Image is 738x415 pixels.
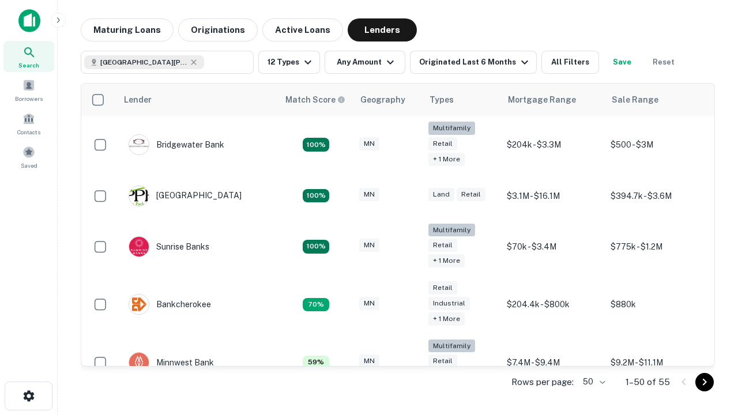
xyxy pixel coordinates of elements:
div: Matching Properties: 18, hasApolloMatch: undefined [303,138,329,152]
div: Retail [428,239,457,252]
a: Contacts [3,108,54,139]
a: Borrowers [3,74,54,105]
img: picture [129,295,149,314]
img: picture [129,135,149,154]
div: Matching Properties: 14, hasApolloMatch: undefined [303,240,329,254]
div: Multifamily [428,339,475,353]
div: MN [359,188,379,201]
button: Active Loans [262,18,343,41]
td: $500 - $3M [605,116,709,174]
td: $880k [605,276,709,334]
div: Sunrise Banks [129,236,209,257]
div: Lender [124,93,152,107]
td: $70k - $3.4M [501,218,605,276]
div: + 1 more [428,312,465,326]
a: Saved [3,141,54,172]
div: Originated Last 6 Months [419,55,532,69]
button: 12 Types [258,51,320,74]
td: $3.1M - $16.1M [501,174,605,218]
div: [GEOGRAPHIC_DATA] [129,186,242,206]
div: Mortgage Range [508,93,576,107]
div: Types [430,93,454,107]
td: $7.4M - $9.4M [501,334,605,392]
th: Types [423,84,501,116]
img: picture [129,237,149,256]
td: $204k - $3.3M [501,116,605,174]
h6: Match Score [285,93,343,106]
div: MN [359,354,379,368]
div: Multifamily [428,122,475,135]
span: [GEOGRAPHIC_DATA][PERSON_NAME], [GEOGRAPHIC_DATA], [GEOGRAPHIC_DATA] [100,57,187,67]
div: Retail [428,137,457,150]
span: Contacts [17,127,40,137]
div: MN [359,137,379,150]
button: Maturing Loans [81,18,174,41]
div: MN [359,297,379,310]
div: Sale Range [612,93,658,107]
iframe: Chat Widget [680,323,738,378]
img: capitalize-icon.png [18,9,40,32]
div: + 1 more [428,153,465,166]
div: Capitalize uses an advanced AI algorithm to match your search with the best lender. The match sco... [285,93,345,106]
td: $9.2M - $11.1M [605,334,709,392]
p: Rows per page: [511,375,574,389]
th: Sale Range [605,84,709,116]
button: All Filters [541,51,599,74]
div: Matching Properties: 7, hasApolloMatch: undefined [303,298,329,312]
th: Geography [353,84,423,116]
button: Go to next page [695,373,714,391]
button: Originated Last 6 Months [410,51,537,74]
div: 50 [578,373,607,390]
div: Industrial [428,297,470,310]
div: Land [428,188,454,201]
td: $394.7k - $3.6M [605,174,709,218]
button: Reset [645,51,682,74]
div: MN [359,239,379,252]
td: $204.4k - $800k [501,276,605,334]
button: Any Amount [325,51,405,74]
button: Save your search to get updates of matches that match your search criteria. [604,51,641,74]
div: Geography [360,93,405,107]
div: Bankcherokee [129,294,211,315]
img: picture [129,186,149,206]
div: Retail [457,188,485,201]
div: Minnwest Bank [129,352,214,373]
a: Search [3,41,54,72]
div: Multifamily [428,224,475,237]
p: 1–50 of 55 [626,375,670,389]
th: Mortgage Range [501,84,605,116]
div: + 1 more [428,254,465,267]
button: Lenders [348,18,417,41]
div: Retail [428,354,457,368]
div: Matching Properties: 6, hasApolloMatch: undefined [303,356,329,369]
td: $775k - $1.2M [605,218,709,276]
span: Borrowers [15,94,43,103]
span: Saved [21,161,37,170]
div: Retail [428,281,457,295]
div: Matching Properties: 10, hasApolloMatch: undefined [303,189,329,203]
th: Lender [117,84,278,116]
th: Capitalize uses an advanced AI algorithm to match your search with the best lender. The match sco... [278,84,353,116]
button: Originations [178,18,258,41]
span: Search [18,61,39,70]
div: Bridgewater Bank [129,134,224,155]
img: picture [129,353,149,372]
